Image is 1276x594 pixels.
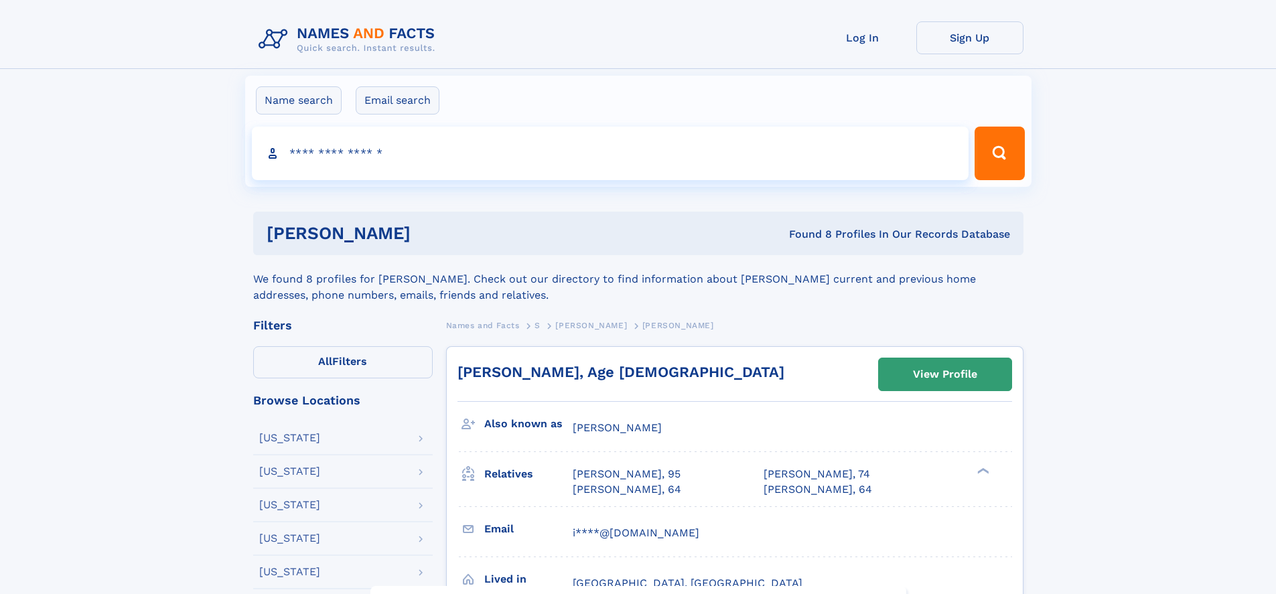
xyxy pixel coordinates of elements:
[259,533,320,544] div: [US_STATE]
[253,319,433,331] div: Filters
[259,433,320,443] div: [US_STATE]
[913,359,977,390] div: View Profile
[573,421,662,434] span: [PERSON_NAME]
[256,86,342,115] label: Name search
[642,321,714,330] span: [PERSON_NAME]
[764,482,872,497] a: [PERSON_NAME], 64
[356,86,439,115] label: Email search
[457,364,784,380] a: [PERSON_NAME], Age [DEMOGRAPHIC_DATA]
[555,321,627,330] span: [PERSON_NAME]
[259,567,320,577] div: [US_STATE]
[535,321,541,330] span: S
[484,413,573,435] h3: Also known as
[599,227,1010,242] div: Found 8 Profiles In Our Records Database
[484,463,573,486] h3: Relatives
[573,482,681,497] a: [PERSON_NAME], 64
[484,518,573,540] h3: Email
[555,317,627,333] a: [PERSON_NAME]
[974,467,990,475] div: ❯
[318,355,332,368] span: All
[764,467,870,481] a: [PERSON_NAME], 74
[259,466,320,477] div: [US_STATE]
[253,394,433,406] div: Browse Locations
[484,568,573,591] h3: Lived in
[259,500,320,510] div: [US_STATE]
[446,317,520,333] a: Names and Facts
[573,577,802,589] span: [GEOGRAPHIC_DATA], [GEOGRAPHIC_DATA]
[916,21,1023,54] a: Sign Up
[535,317,541,333] a: S
[253,21,446,58] img: Logo Names and Facts
[879,358,1011,390] a: View Profile
[573,467,681,481] a: [PERSON_NAME], 95
[252,127,969,180] input: search input
[975,127,1024,180] button: Search Button
[267,225,600,242] h1: [PERSON_NAME]
[253,255,1023,303] div: We found 8 profiles for [PERSON_NAME]. Check out our directory to find information about [PERSON_...
[253,346,433,378] label: Filters
[809,21,916,54] a: Log In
